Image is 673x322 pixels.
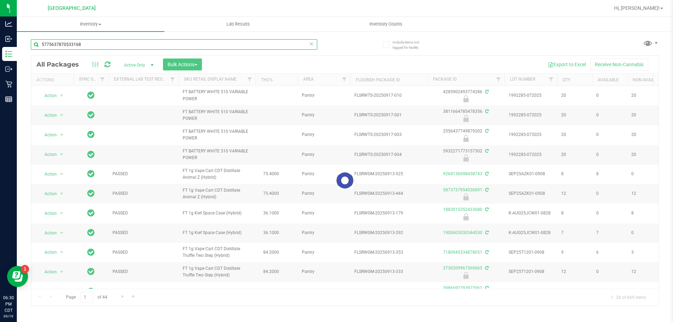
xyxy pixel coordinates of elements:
input: Search Package ID, Item Name, SKU, Lot or Part Number... [31,39,317,50]
inline-svg: Analytics [5,20,12,27]
a: Inventory [17,17,164,32]
inline-svg: Reports [5,96,12,103]
iframe: Resource center [7,266,28,287]
a: Lab Results [164,17,312,32]
span: Clear [309,39,314,48]
iframe: Resource center unread badge [21,265,29,273]
inline-svg: Inventory [5,50,12,57]
span: Include items not tagged for facility [393,40,428,50]
a: Inventory Counts [312,17,460,32]
span: Lab Results [217,21,259,27]
inline-svg: Inbound [5,35,12,42]
span: [GEOGRAPHIC_DATA] [48,5,96,11]
span: Inventory Counts [360,21,412,27]
span: Inventory [17,21,164,27]
p: 09/19 [3,314,14,319]
p: 06:30 PM CDT [3,295,14,314]
span: Hi, [PERSON_NAME]! [614,5,660,11]
inline-svg: Outbound [5,66,12,73]
inline-svg: Retail [5,81,12,88]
